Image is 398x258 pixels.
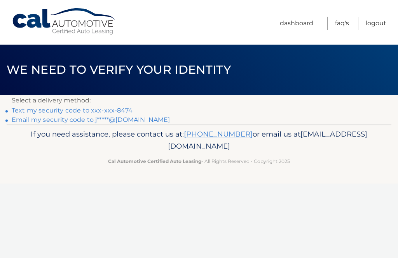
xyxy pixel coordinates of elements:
[108,158,201,164] strong: Cal Automotive Certified Auto Leasing
[18,157,380,165] p: - All Rights Reserved - Copyright 2025
[366,17,386,30] a: Logout
[184,130,253,139] a: [PHONE_NUMBER]
[18,128,380,153] p: If you need assistance, please contact us at: or email us at
[335,17,349,30] a: FAQ's
[12,107,133,114] a: Text my security code to xxx-xxx-8474
[12,116,170,123] a: Email my security code to j*****@[DOMAIN_NAME]
[280,17,313,30] a: Dashboard
[12,95,386,106] p: Select a delivery method:
[7,62,231,77] span: We need to verify your identity
[12,8,117,35] a: Cal Automotive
